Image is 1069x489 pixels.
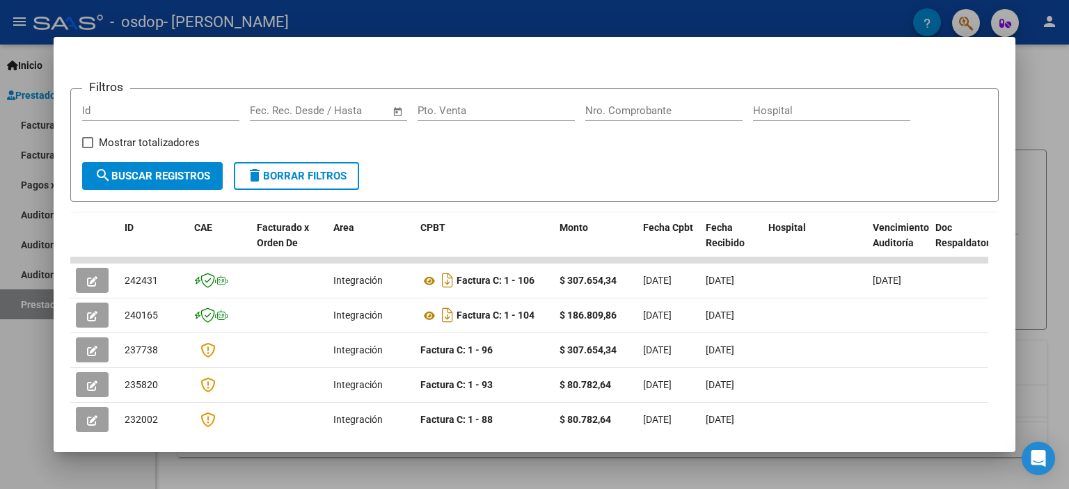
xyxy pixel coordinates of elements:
span: [DATE] [706,275,734,286]
span: [DATE] [706,414,734,425]
span: Integración [333,414,383,425]
span: Hospital [768,222,806,233]
span: [DATE] [706,344,734,355]
span: CAE [194,222,212,233]
span: [DATE] [706,379,734,390]
strong: Factura C: 1 - 88 [420,414,493,425]
span: [DATE] [643,414,672,425]
span: [DATE] [643,344,672,355]
strong: $ 80.782,64 [560,414,611,425]
datatable-header-cell: Fecha Recibido [700,213,763,274]
i: Descargar documento [438,304,457,326]
button: Open calendar [390,104,406,120]
mat-icon: delete [246,167,263,184]
span: 237738 [125,344,158,355]
input: Fecha inicio [250,104,306,117]
span: Vencimiento Auditoría [873,222,929,249]
span: 240165 [125,310,158,321]
datatable-header-cell: Facturado x Orden De [251,213,328,274]
span: [DATE] [873,275,901,286]
mat-icon: search [95,167,111,184]
span: [DATE] [643,379,672,390]
span: Integración [333,275,383,286]
span: Area [333,222,354,233]
strong: $ 307.654,34 [560,275,617,286]
strong: Factura C: 1 - 96 [420,344,493,355]
button: Buscar Registros [82,162,223,190]
span: 242431 [125,275,158,286]
span: [DATE] [643,310,672,321]
datatable-header-cell: Monto [554,213,638,274]
h3: Filtros [82,78,130,96]
datatable-header-cell: ID [119,213,189,274]
span: Buscar Registros [95,170,210,182]
span: 235820 [125,379,158,390]
span: Integración [333,310,383,321]
strong: $ 186.809,86 [560,310,617,321]
span: Mostrar totalizadores [99,134,200,151]
strong: $ 307.654,34 [560,344,617,355]
datatable-header-cell: Vencimiento Auditoría [867,213,930,274]
input: Fecha fin [319,104,386,117]
span: [DATE] [643,275,672,286]
span: [DATE] [706,310,734,321]
span: Borrar Filtros [246,170,347,182]
datatable-header-cell: Hospital [763,213,867,274]
span: Fecha Recibido [706,222,745,249]
span: Facturado x Orden De [257,222,309,249]
i: Descargar documento [438,269,457,291]
datatable-header-cell: CAE [189,213,251,274]
datatable-header-cell: Fecha Cpbt [638,213,700,274]
strong: Factura C: 1 - 104 [457,310,534,321]
span: Integración [333,344,383,355]
span: CPBT [420,222,445,233]
span: ID [125,222,134,233]
div: Open Intercom Messenger [1022,442,1055,475]
datatable-header-cell: CPBT [415,213,554,274]
datatable-header-cell: Area [328,213,415,274]
span: Integración [333,379,383,390]
span: Doc Respaldatoria [935,222,998,249]
strong: $ 80.782,64 [560,379,611,390]
button: Borrar Filtros [234,162,359,190]
span: Fecha Cpbt [643,222,693,233]
strong: Factura C: 1 - 106 [457,275,534,287]
datatable-header-cell: Doc Respaldatoria [930,213,1013,274]
span: Monto [560,222,588,233]
span: 232002 [125,414,158,425]
strong: Factura C: 1 - 93 [420,379,493,390]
